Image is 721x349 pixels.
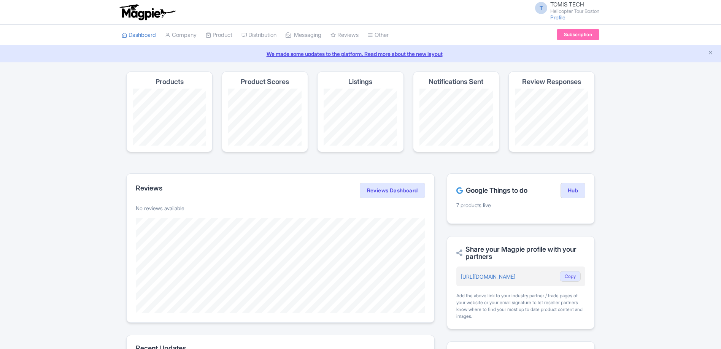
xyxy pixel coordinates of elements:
a: Reviews [330,25,359,46]
a: Dashboard [122,25,156,46]
h2: Share your Magpie profile with your partners [456,246,585,261]
a: Distribution [241,25,276,46]
a: Profile [550,14,565,21]
span: T [535,2,547,14]
p: No reviews available [136,204,425,212]
a: Product [206,25,232,46]
p: 7 products live [456,201,585,209]
button: Close announcement [708,49,713,58]
a: Other [368,25,389,46]
h4: Review Responses [522,78,581,86]
h4: Products [156,78,184,86]
a: [URL][DOMAIN_NAME] [461,273,515,280]
a: T TOMIS TECH Helicopter Tour Boston [530,2,599,14]
a: Subscription [557,29,599,40]
a: Reviews Dashboard [360,183,425,198]
div: Add the above link to your industry partner / trade pages of your website or your email signature... [456,292,585,320]
h4: Notifications Sent [429,78,483,86]
h4: Product Scores [241,78,289,86]
a: Messaging [286,25,321,46]
img: logo-ab69f6fb50320c5b225c76a69d11143b.png [118,4,177,21]
h2: Reviews [136,184,162,192]
span: TOMIS TECH [550,1,584,8]
a: Hub [561,183,585,198]
a: Company [165,25,197,46]
h2: Google Things to do [456,187,527,194]
a: We made some updates to the platform. Read more about the new layout [5,50,716,58]
h4: Listings [348,78,372,86]
button: Copy [560,271,581,282]
small: Helicopter Tour Boston [550,9,599,14]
